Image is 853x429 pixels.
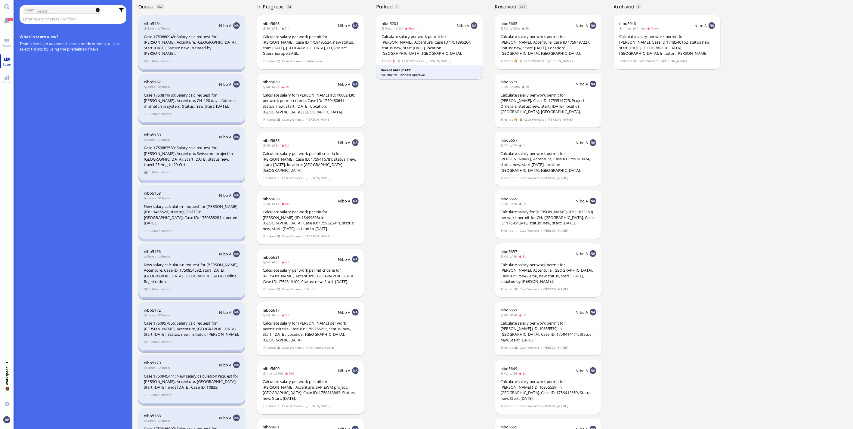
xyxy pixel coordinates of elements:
span: 5d [272,313,281,317]
span: nibo5168 [144,413,161,418]
span: view 1 items [144,170,150,175]
a: nibo5669 [500,196,517,202]
span: nibo5657 [500,249,517,254]
span: Finished [501,58,513,63]
a: nibo5635 [263,196,280,202]
span: view 1 items [144,228,150,233]
span: nibo5667 [500,137,517,143]
span: Nibo A [338,140,351,145]
span: 3d [510,254,519,258]
span: 3d [500,85,510,89]
a: nibo5649 [500,366,517,371]
div: Case 1750871980: Salary calc request for [PERSON_NAME], Accenture, CH-120 days. Address mismatch ... [144,92,240,109]
span: 4d [500,313,510,317]
span: nibo5663 [263,21,280,26]
img: NA [352,81,359,88]
div: Case 1750880948: Salary calc request for [PERSON_NAME], Accenture, [GEOGRAPHIC_DATA]. Start [DATE... [144,34,240,56]
span: Case Workers [282,234,302,239]
span: / [541,345,542,350]
span: Den E [306,287,315,292]
span: Case Workers [282,287,302,292]
span: 5d [263,260,272,264]
span: 1 [638,5,640,9]
span: / [303,175,305,181]
a: nibo5156 [144,249,161,254]
div: Calculate salary for [PERSON_NAME] per work permit criteria. Case ID: 1759255211, Status: new, St... [263,320,359,343]
span: / [303,403,305,409]
img: You [3,416,10,423]
span: / [541,403,542,409]
img: NA [233,309,240,316]
span: nibo5617 [263,307,280,313]
span: Finished [501,117,513,122]
input: Enter query or press / to filter [23,16,115,22]
a: nibo5665 [500,21,517,26]
img: NA [590,22,596,29]
span: Nibo A [576,23,588,28]
span: 3mon [405,26,419,30]
div: Calculate salary for [PERSON_NAME] (ID: 11622250) per work permit for CH, [GEOGRAPHIC_DATA]. Case... [500,209,596,226]
div: Parked until [DATE] [381,68,478,73]
img: NA [233,22,240,29]
span: 3d [519,254,528,258]
span: nibo5162 [144,79,161,85]
span: 3d [281,143,291,147]
span: Failed [382,58,391,63]
span: 💼 Workspace: IT [5,386,9,399]
span: view 1 items [144,287,150,292]
div: Calculate salary per work permit for [PERSON_NAME], Case ID 1748546162, status new, start [DATE],... [619,34,715,56]
span: [PERSON_NAME] [662,58,687,63]
span: Nibo A [219,362,232,368]
span: nibo5671 [500,79,517,85]
span: 4d [281,202,291,206]
span: [PERSON_NAME] [543,175,568,181]
img: NA [352,22,359,29]
span: Case Workers [519,287,540,292]
a: nibo5170 [144,360,161,366]
span: 3mon [144,254,158,258]
img: NA [352,139,359,146]
span: 3mon [158,137,172,142]
span: Administrator [151,111,172,116]
span: Case Workers [519,228,540,233]
img: NA [233,415,240,421]
span: Case Workers [282,345,302,350]
span: Nibo A [338,368,351,373]
span: [PERSON_NAME] [548,58,573,63]
span: 3d [510,313,519,317]
img: NA [233,192,240,199]
span: Team [1,62,13,66]
div: Calculate salary per work permit for [PERSON_NAME] (ID: 10855539) in [GEOGRAPHIC_DATA]. Case ID: ... [500,320,596,343]
a: nibo5609 [263,366,280,371]
span: Administrator [151,170,172,175]
span: 3mon [158,196,172,200]
span: nibo5160 [144,132,161,137]
a: nibo5201 [382,21,398,26]
span: nibo5631 [263,255,280,260]
span: 3d [510,143,519,147]
span: Case Workers [402,58,422,63]
span: 3mon [158,313,172,317]
span: 3mon [144,313,158,317]
span: Case Workers [282,117,302,122]
span: Case Workers [282,403,302,409]
span: / [303,59,305,64]
span: 10d [274,371,285,375]
span: Case Workers [638,58,659,63]
span: 4d [263,143,272,147]
div: Calculate salary per work permit criteria for [PERSON_NAME], Case ID: 1759416781, status: new, st... [263,151,359,173]
span: view 1 items [144,59,150,64]
span: 3mon [144,196,158,200]
span: 7h [522,85,531,89]
span: In progress [257,3,286,10]
span: / [541,287,542,292]
span: 3d [500,202,510,206]
div: Case 1750863589: Salary calc request for [PERSON_NAME], Accenture, Swisscom project in [GEOGRAPHI... [144,145,240,167]
input: select... [37,8,90,14]
span: nibo5653 [263,138,280,143]
span: Finished [263,59,276,64]
span: Finished [620,58,632,63]
span: Nibo A [338,23,351,28]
